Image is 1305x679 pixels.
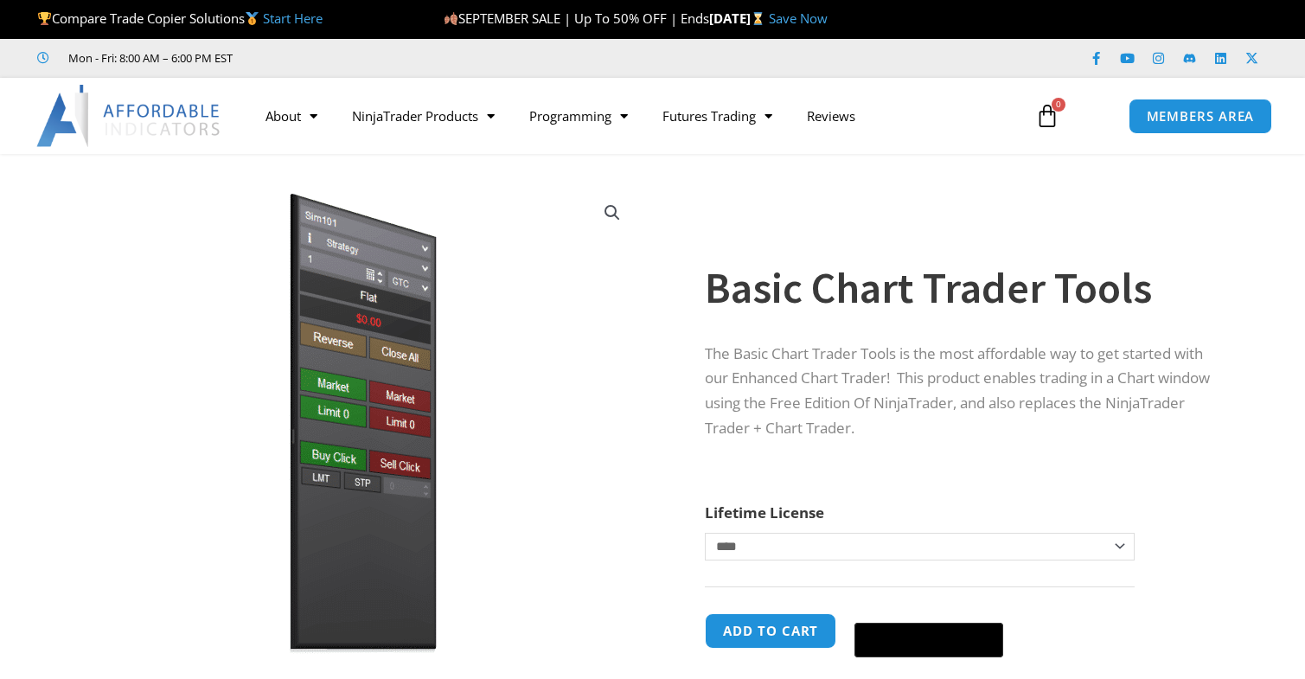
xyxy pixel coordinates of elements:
a: MEMBERS AREA [1129,99,1273,134]
span: MEMBERS AREA [1147,110,1255,123]
a: Clear options [705,569,732,581]
a: View full-screen image gallery [597,197,628,228]
span: SEPTEMBER SALE | Up To 50% OFF | Ends [444,10,709,27]
img: BasicTools | Affordable Indicators – NinjaTrader [85,184,641,663]
a: About [248,96,335,136]
iframe: Secure express checkout frame [851,611,1007,618]
span: Compare Trade Copier Solutions [37,10,323,27]
img: 🥇 [246,12,259,25]
img: 🍂 [445,12,457,25]
a: Save Now [769,10,828,27]
a: 0 [1009,91,1085,141]
a: Start Here [263,10,323,27]
img: ⌛ [752,12,764,25]
img: LogoAI | Affordable Indicators – NinjaTrader [36,85,222,147]
a: Futures Trading [645,96,790,136]
a: NinjaTrader Products [335,96,512,136]
span: 0 [1052,98,1065,112]
img: 🏆 [38,12,51,25]
p: The Basic Chart Trader Tools is the most affordable way to get started with our Enhanced Chart Tr... [705,342,1210,442]
iframe: Customer reviews powered by Trustpilot [257,49,516,67]
nav: Menu [248,96,1019,136]
label: Lifetime License [705,503,824,522]
h1: Basic Chart Trader Tools [705,258,1210,318]
a: Programming [512,96,645,136]
button: Buy with GPay [854,623,1003,657]
span: Mon - Fri: 8:00 AM – 6:00 PM EST [64,48,233,68]
a: Reviews [790,96,873,136]
strong: [DATE] [709,10,769,27]
button: Add to cart [705,613,836,649]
